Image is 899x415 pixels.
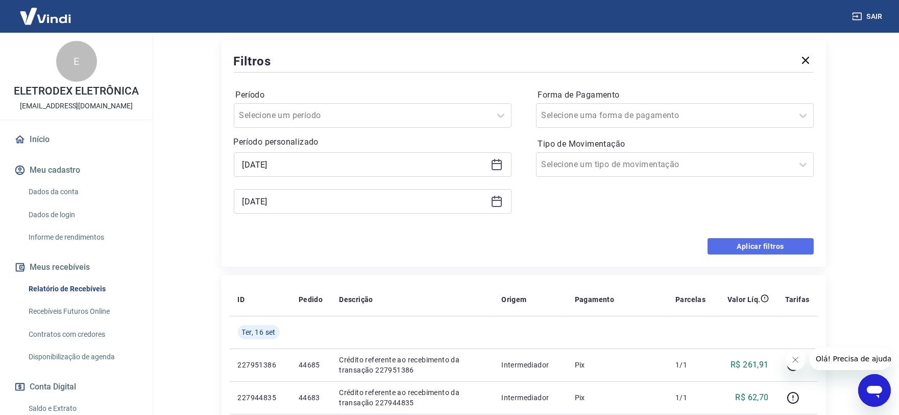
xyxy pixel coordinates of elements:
label: Período [236,89,509,101]
iframe: Botão para abrir a janela de mensagens [858,374,891,407]
p: Crédito referente ao recebimento da transação 227944835 [339,387,485,408]
button: Aplicar filtros [708,238,814,255]
iframe: Fechar mensagem [785,350,806,370]
input: Data inicial [242,157,487,172]
p: Tarifas [785,294,810,305]
p: [EMAIL_ADDRESS][DOMAIN_NAME] [20,101,133,111]
p: Pagamento [575,294,615,305]
a: Início [12,128,140,151]
iframe: Mensagem da empresa [810,348,891,370]
a: Relatório de Recebíveis [25,279,140,299]
a: Informe de rendimentos [25,227,140,248]
button: Meu cadastro [12,159,140,181]
label: Forma de Pagamento [538,89,812,101]
button: Sair [850,7,887,26]
button: Meus recebíveis [12,256,140,279]
p: Período personalizado [234,136,512,148]
p: Pix [575,360,659,370]
p: Descrição [339,294,373,305]
span: Olá! Precisa de ajuda? [6,7,86,15]
p: R$ 261,91 [731,359,769,371]
p: Crédito referente ao recebimento da transação 227951386 [339,355,485,375]
button: Conta Digital [12,376,140,398]
a: Dados da conta [25,181,140,202]
p: Intermediador [501,393,558,403]
p: 1/1 [675,360,706,370]
img: Vindi [12,1,79,32]
p: 227951386 [238,360,282,370]
p: Pedido [299,294,323,305]
p: Pix [575,393,659,403]
p: R$ 62,70 [735,391,768,404]
p: 1/1 [675,393,706,403]
h5: Filtros [234,53,272,70]
p: Intermediador [501,360,558,370]
p: Valor Líq. [727,294,761,305]
p: Origem [501,294,526,305]
p: ELETRODEX ELETRÔNICA [14,86,138,97]
p: 227944835 [238,393,282,403]
input: Data final [242,194,487,209]
p: Parcelas [675,294,706,305]
div: E [56,41,97,82]
a: Contratos com credores [25,324,140,345]
p: ID [238,294,245,305]
label: Tipo de Movimentação [538,138,812,150]
p: 44683 [299,393,323,403]
span: Ter, 16 set [242,327,276,337]
a: Dados de login [25,204,140,225]
p: 44685 [299,360,323,370]
a: Recebíveis Futuros Online [25,301,140,322]
a: Disponibilização de agenda [25,347,140,367]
